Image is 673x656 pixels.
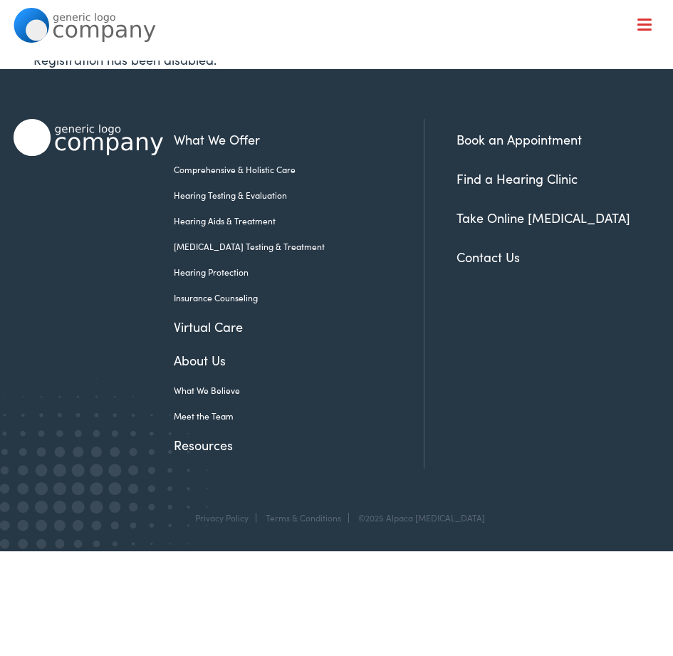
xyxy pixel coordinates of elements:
a: Find a Hearing Clinic [457,170,578,187]
a: Terms & Conditions [266,511,341,524]
a: What We Offer [24,57,659,101]
a: [MEDICAL_DATA] Testing & Treatment [174,240,402,253]
a: Meet the Team [174,410,402,422]
a: Hearing Testing & Evaluation [174,189,402,202]
a: What We Believe [174,384,402,397]
a: Privacy Policy [195,511,249,524]
a: Hearing Aids & Treatment [174,214,402,227]
a: Take Online [MEDICAL_DATA] [457,209,630,227]
a: Comprehensive & Holistic Care [174,163,402,176]
img: Alpaca Audiology [14,119,163,156]
a: What We Offer [174,130,402,149]
div: ©2025 Alpaca [MEDICAL_DATA] [351,513,485,523]
a: Insurance Counseling [174,291,402,304]
a: Resources [174,435,402,454]
a: Virtual Care [174,317,402,336]
a: Book an Appointment [457,130,582,148]
a: Hearing Protection [174,266,402,278]
a: Contact Us [457,248,520,266]
a: About Us [174,350,402,370]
